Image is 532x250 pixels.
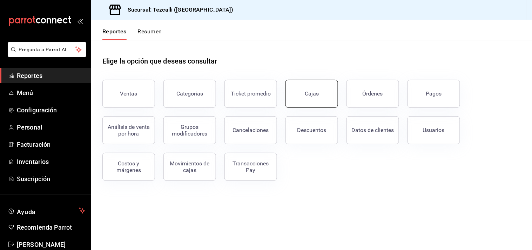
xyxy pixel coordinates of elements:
[426,90,442,97] div: Pagos
[231,90,271,97] div: Ticket promedio
[285,80,338,108] button: Cajas
[352,127,394,133] div: Datos de clientes
[102,80,155,108] button: Ventas
[102,116,155,144] button: Análisis de venta por hora
[297,127,326,133] div: Descuentos
[408,116,460,144] button: Usuarios
[102,56,217,66] h1: Elige la opción que deseas consultar
[408,80,460,108] button: Pagos
[19,46,75,53] span: Pregunta a Parrot AI
[224,153,277,181] button: Transacciones Pay
[102,28,127,40] button: Reportes
[346,116,399,144] button: Datos de clientes
[285,116,338,144] button: Descuentos
[176,90,203,97] div: Categorías
[102,153,155,181] button: Costos y márgenes
[229,160,272,173] div: Transacciones Pay
[168,160,211,173] div: Movimientos de cajas
[17,71,85,80] span: Reportes
[17,157,85,166] span: Inventarios
[17,240,85,249] span: [PERSON_NAME]
[168,124,211,137] div: Grupos modificadores
[163,153,216,181] button: Movimientos de cajas
[122,6,233,14] h3: Sucursal: Tezcalli ([GEOGRAPHIC_DATA])
[107,124,150,137] div: Análisis de venta por hora
[423,127,445,133] div: Usuarios
[346,80,399,108] button: Órdenes
[305,90,319,97] div: Cajas
[17,105,85,115] span: Configuración
[5,51,86,58] a: Pregunta a Parrot AI
[17,223,85,232] span: Recomienda Parrot
[224,80,277,108] button: Ticket promedio
[363,90,383,97] div: Órdenes
[163,116,216,144] button: Grupos modificadores
[77,18,83,24] button: open_drawer_menu
[107,160,150,173] div: Costos y márgenes
[224,116,277,144] button: Cancelaciones
[17,140,85,149] span: Facturación
[233,127,269,133] div: Cancelaciones
[17,206,76,215] span: Ayuda
[102,28,162,40] div: navigation tabs
[163,80,216,108] button: Categorías
[120,90,137,97] div: Ventas
[17,123,85,132] span: Personal
[17,88,85,98] span: Menú
[138,28,162,40] button: Resumen
[17,174,85,184] span: Suscripción
[8,42,86,57] button: Pregunta a Parrot AI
